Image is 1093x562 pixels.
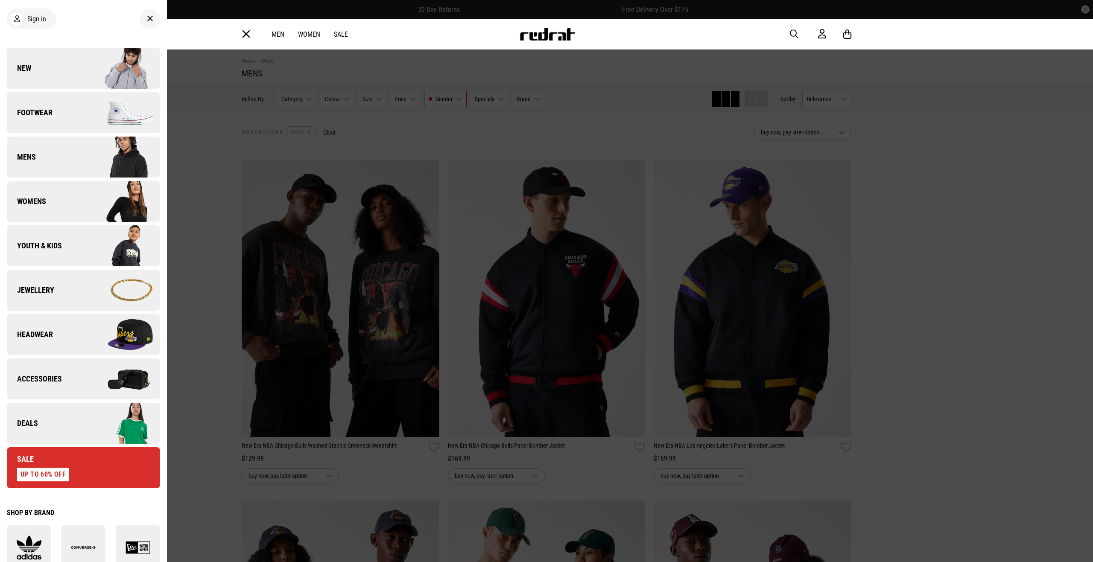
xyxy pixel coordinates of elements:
[7,63,31,73] span: New
[7,535,51,560] img: adidas
[7,92,160,133] a: Footwear Company
[7,241,62,251] span: Youth & Kids
[83,224,160,267] img: Company
[334,30,348,38] a: Sale
[7,358,160,399] a: Accessories Company
[7,374,62,384] span: Accessories
[7,454,34,464] span: Sale
[7,447,160,488] a: Sale UP TO 60% OFF
[17,468,69,481] div: UP TO 60% OFF
[83,313,160,356] img: Company
[116,535,160,560] img: New Era
[7,270,160,311] a: Jewellery Company
[7,509,160,517] div: Shop by Brand
[7,403,160,444] a: Deals Company
[7,314,160,355] a: Headwear Company
[7,108,53,118] span: Footwear
[7,329,53,340] span: Headwear
[83,136,160,178] img: Company
[298,30,320,38] a: Women
[83,47,160,90] img: Company
[7,196,46,207] span: Womens
[7,3,32,29] button: Open LiveChat chat widget
[7,418,38,428] span: Deals
[61,535,105,560] img: Converse
[272,30,284,38] a: Men
[83,91,160,134] img: Company
[7,181,160,222] a: Womens Company
[83,358,160,400] img: Company
[27,15,46,23] span: Sign in
[7,137,160,178] a: Mens Company
[83,402,160,445] img: Company
[83,180,160,223] img: Company
[7,152,36,162] span: Mens
[519,28,576,41] img: Redrat logo
[7,48,160,89] a: New Company
[7,225,160,266] a: Youth & Kids Company
[83,269,160,312] img: Company
[7,285,54,295] span: Jewellery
